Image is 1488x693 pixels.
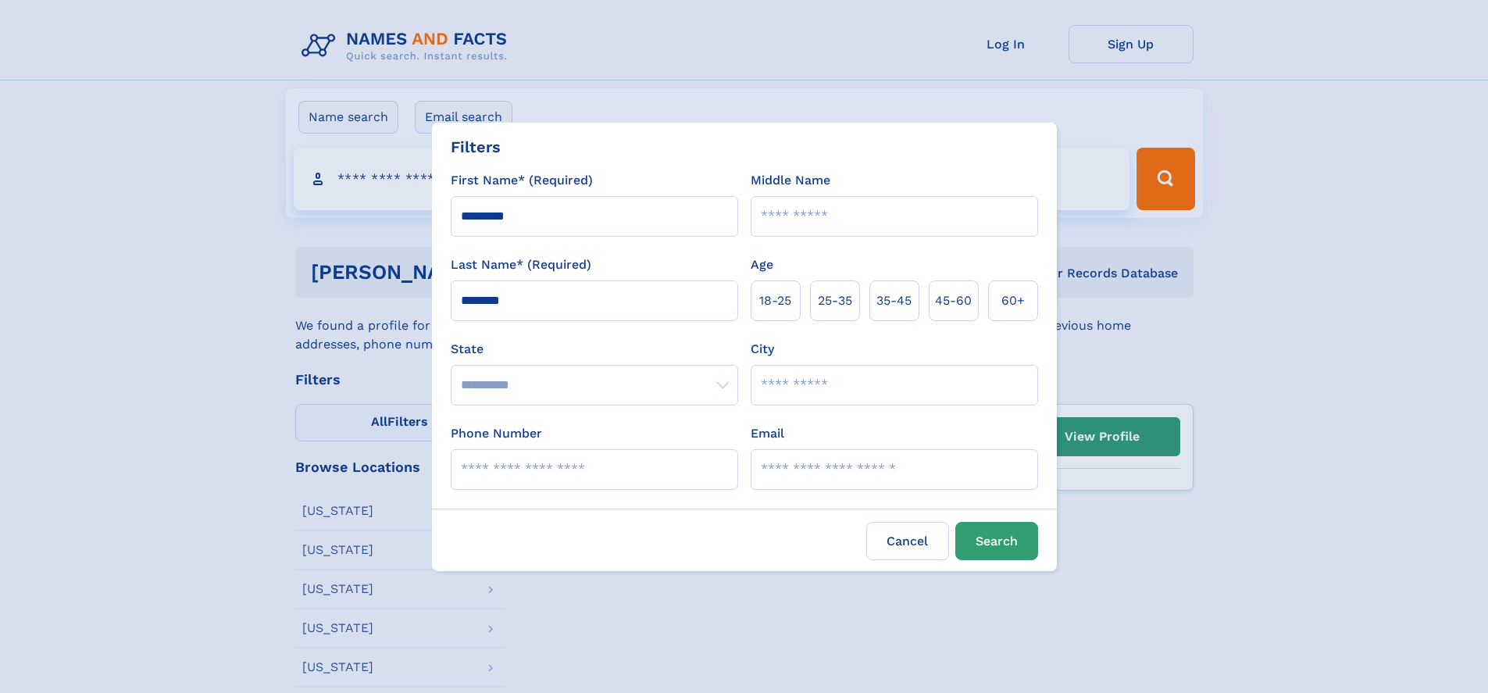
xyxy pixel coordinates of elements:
[451,135,501,159] div: Filters
[451,171,593,190] label: First Name* (Required)
[751,255,773,274] label: Age
[955,522,1038,560] button: Search
[451,340,738,359] label: State
[759,291,791,310] span: 18‑25
[751,340,774,359] label: City
[451,424,542,443] label: Phone Number
[451,255,591,274] label: Last Name* (Required)
[751,424,784,443] label: Email
[751,171,830,190] label: Middle Name
[866,522,949,560] label: Cancel
[935,291,972,310] span: 45‑60
[1001,291,1025,310] span: 60+
[876,291,912,310] span: 35‑45
[818,291,852,310] span: 25‑35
